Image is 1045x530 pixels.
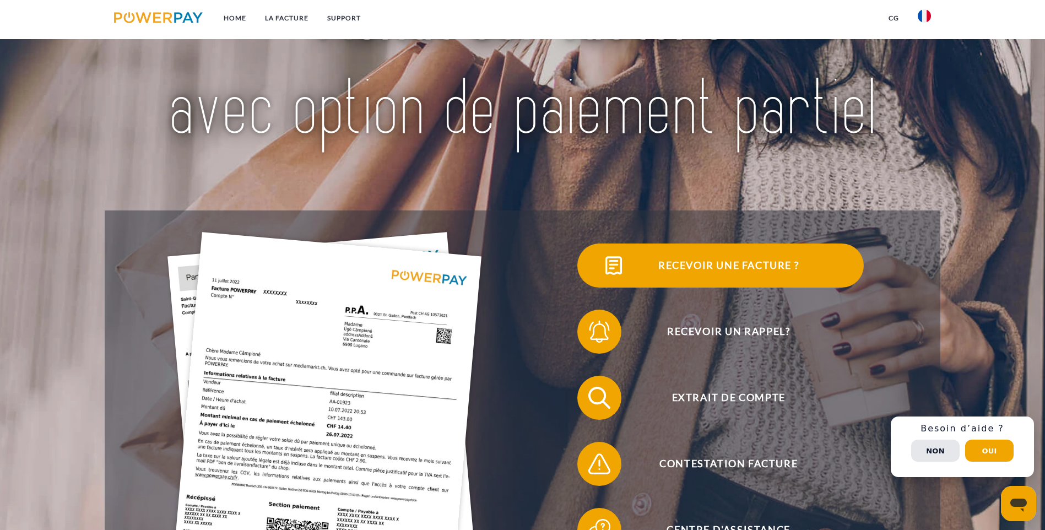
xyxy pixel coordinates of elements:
span: Recevoir un rappel? [593,310,863,354]
iframe: Bouton de lancement de la fenêtre de messagerie [1001,486,1036,521]
a: Support [318,8,370,28]
img: logo-powerpay.svg [114,12,203,23]
span: Extrait de compte [593,376,863,420]
a: CG [879,8,908,28]
img: fr [918,9,931,23]
button: Recevoir une facture ? [577,244,864,288]
a: Home [214,8,256,28]
button: Extrait de compte [577,376,864,420]
div: Schnellhilfe [891,417,1034,477]
button: Non [911,440,960,462]
span: Recevoir une facture ? [593,244,863,288]
img: qb_search.svg [586,384,613,412]
span: Contestation Facture [593,442,863,486]
button: Contestation Facture [577,442,864,486]
a: LA FACTURE [256,8,318,28]
img: qb_bill.svg [600,252,627,279]
button: Oui [965,440,1014,462]
img: qb_bell.svg [586,318,613,345]
h3: Besoin d’aide ? [897,423,1027,434]
button: Recevoir un rappel? [577,310,864,354]
img: qb_warning.svg [586,450,613,478]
